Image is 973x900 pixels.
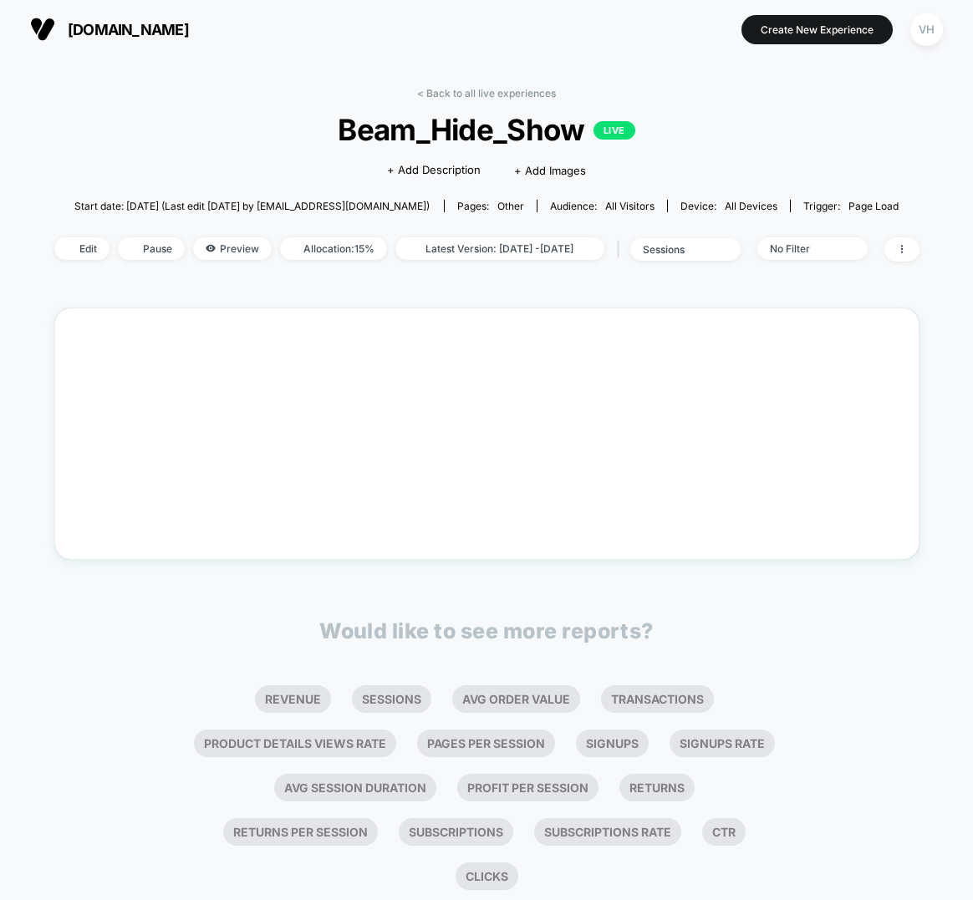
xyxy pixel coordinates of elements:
[457,774,599,801] li: Profit Per Session
[54,237,110,260] span: Edit
[74,200,430,212] span: Start date: [DATE] (Last edit [DATE] by [EMAIL_ADDRESS][DOMAIN_NAME])
[576,730,649,757] li: Signups
[25,16,194,43] button: [DOMAIN_NAME]
[593,121,635,140] p: LIVE
[643,243,710,256] div: sessions
[613,237,630,262] span: |
[399,818,513,846] li: Subscriptions
[193,237,272,260] span: Preview
[725,200,777,212] span: all devices
[280,237,387,260] span: Allocation: 15%
[741,15,893,44] button: Create New Experience
[770,242,837,255] div: No Filter
[118,237,185,260] span: Pause
[497,200,524,212] span: other
[905,13,948,47] button: VH
[619,774,695,801] li: Returns
[30,17,55,42] img: Visually logo
[605,200,655,212] span: All Visitors
[97,112,876,147] span: Beam_Hide_Show
[395,237,604,260] span: Latest Version: [DATE] - [DATE]
[319,618,654,643] p: Would like to see more reports?
[848,200,899,212] span: Page Load
[601,685,714,713] li: Transactions
[457,200,524,212] div: Pages:
[223,818,378,846] li: Returns Per Session
[534,818,681,846] li: Subscriptions Rate
[803,200,899,212] div: Trigger:
[702,818,746,846] li: Ctr
[417,87,556,99] a: < Back to all live experiences
[670,730,775,757] li: Signups Rate
[456,862,518,890] li: Clicks
[352,685,431,713] li: Sessions
[417,730,555,757] li: Pages Per Session
[255,685,331,713] li: Revenue
[910,13,943,46] div: VH
[194,730,396,757] li: Product Details Views Rate
[387,162,481,179] span: + Add Description
[550,200,655,212] div: Audience:
[452,685,580,713] li: Avg Order Value
[274,774,436,801] li: Avg Session Duration
[68,21,189,38] span: [DOMAIN_NAME]
[514,164,586,177] span: + Add Images
[667,200,790,212] span: Device:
